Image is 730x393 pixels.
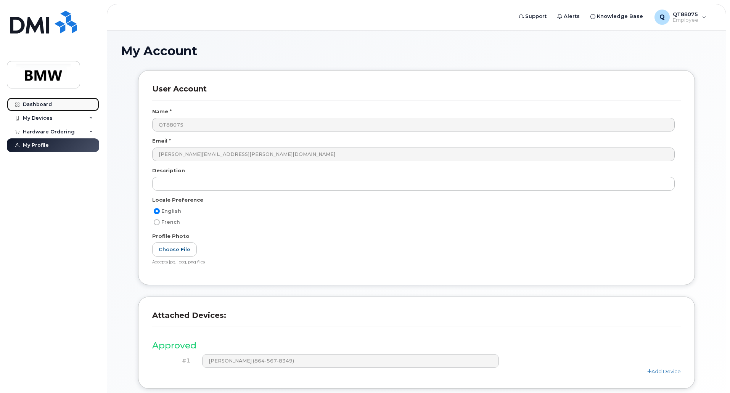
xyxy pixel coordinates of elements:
[152,137,171,144] label: Email *
[152,84,681,101] h3: User Account
[697,360,724,387] iframe: Messenger Launcher
[154,208,160,214] input: English
[158,358,191,364] h4: #1
[152,311,681,327] h3: Attached Devices:
[154,219,160,225] input: French
[161,219,180,225] span: French
[647,368,681,374] a: Add Device
[152,108,172,115] label: Name *
[161,208,181,214] span: English
[152,167,185,174] label: Description
[152,341,681,350] h3: Approved
[152,233,190,240] label: Profile Photo
[152,260,675,265] div: Accepts jpg, jpeg, png files
[152,196,203,204] label: Locale Preference
[152,242,197,257] label: Choose File
[121,44,712,58] h1: My Account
